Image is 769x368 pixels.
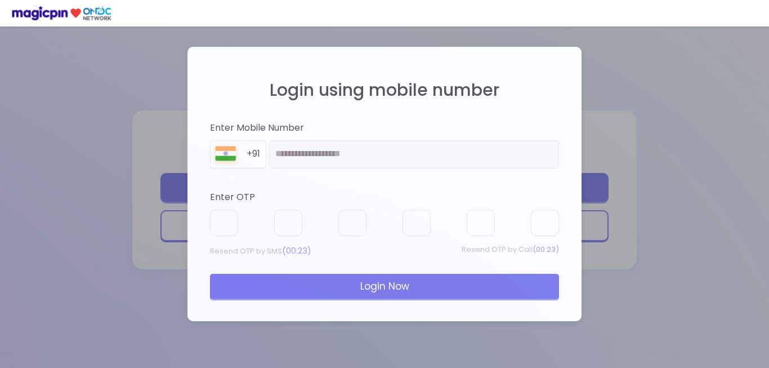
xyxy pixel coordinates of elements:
[11,6,111,21] img: ondc-logo-new-small.8a59708e.svg
[210,81,559,99] h2: Login using mobile number
[247,148,266,161] div: +91
[210,122,559,135] div: Enter Mobile Number
[211,144,241,168] img: 8BGLRPwvQ+9ZgAAAAASUVORK5CYII=
[210,191,559,204] div: Enter OTP
[210,274,559,299] div: Login Now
